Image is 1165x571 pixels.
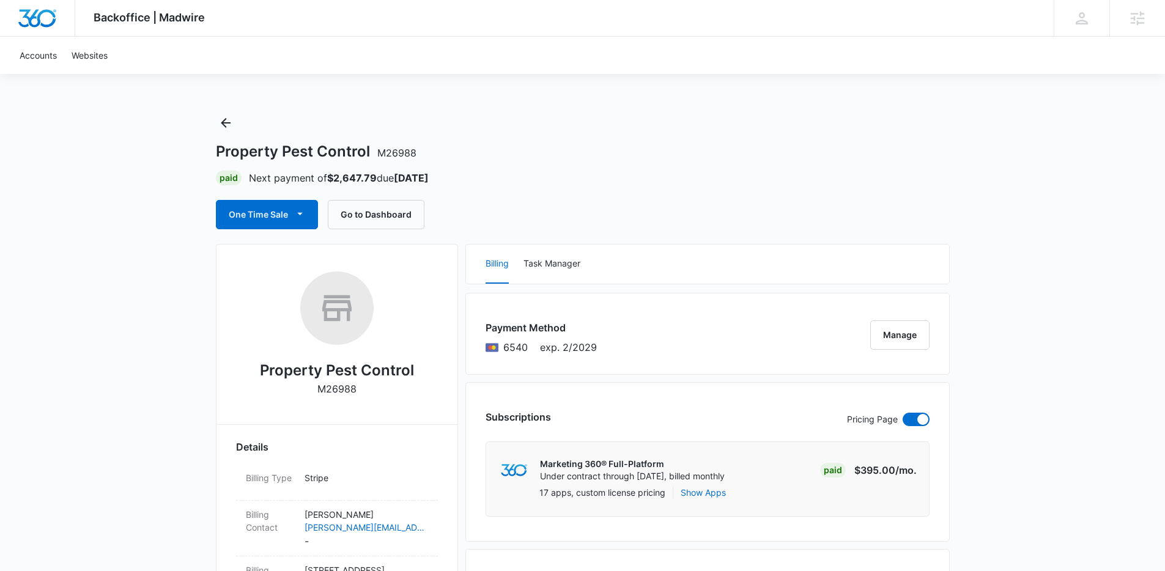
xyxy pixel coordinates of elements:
[503,340,528,355] span: Mastercard ending with
[539,486,665,499] p: 17 apps, custom license pricing
[895,464,917,476] span: /mo.
[540,458,725,470] p: Marketing 360® Full-Platform
[94,11,205,24] span: Backoffice | Madwire
[249,171,429,185] p: Next payment of due
[681,486,726,499] button: Show Apps
[327,172,377,184] strong: $2,647.79
[246,508,295,534] dt: Billing Contact
[305,508,428,548] dd: -
[820,463,846,477] div: Paid
[540,340,597,355] span: exp. 2/2029
[236,440,268,454] span: Details
[216,142,416,161] h1: Property Pest Control
[216,113,235,133] button: Back
[486,245,509,284] button: Billing
[377,147,416,159] span: M26988
[328,200,424,229] button: Go to Dashboard
[260,359,414,381] h2: Property Pest Control
[12,37,64,74] a: Accounts
[486,320,597,335] h3: Payment Method
[486,410,551,424] h3: Subscriptions
[236,501,438,556] div: Billing Contact[PERSON_NAME][PERSON_NAME][EMAIL_ADDRESS][DOMAIN_NAME]-
[305,508,428,521] p: [PERSON_NAME]
[305,521,428,534] a: [PERSON_NAME][EMAIL_ADDRESS][DOMAIN_NAME]
[523,245,580,284] button: Task Manager
[394,172,429,184] strong: [DATE]
[847,413,898,426] p: Pricing Page
[854,463,917,477] p: $395.00
[216,200,318,229] button: One Time Sale
[216,171,242,185] div: Paid
[501,464,527,477] img: marketing360Logo
[305,471,428,484] p: Stripe
[246,471,295,484] dt: Billing Type
[236,464,438,501] div: Billing TypeStripe
[64,37,115,74] a: Websites
[870,320,930,350] button: Manage
[317,381,357,396] p: M26988
[540,470,725,482] p: Under contract through [DATE], billed monthly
